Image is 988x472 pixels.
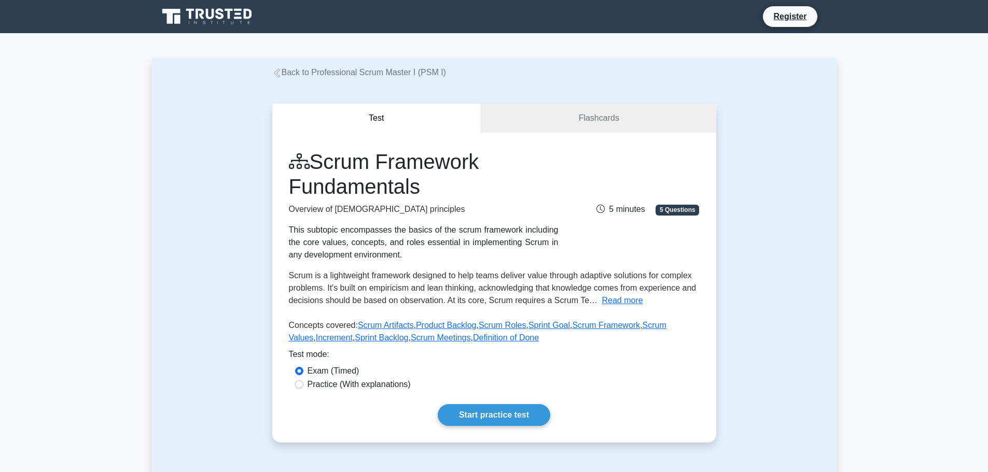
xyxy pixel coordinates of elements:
[528,321,570,330] a: Sprint Goal
[289,319,700,348] p: Concepts covered: , , , , , , , , ,
[602,294,643,307] button: Read more
[308,378,411,391] label: Practice (With explanations)
[272,104,482,133] button: Test
[411,333,471,342] a: Scrum Meetings
[355,333,408,342] a: Sprint Backlog
[289,348,700,365] div: Test mode:
[473,333,539,342] a: Definition of Done
[596,205,645,213] span: 5 minutes
[316,333,353,342] a: Increment
[289,224,559,261] div: This subtopic encompasses the basics of the scrum framework including the core values, concepts, ...
[572,321,640,330] a: Scrum Framework
[272,68,446,77] a: Back to Professional Scrum Master I (PSM I)
[308,365,359,377] label: Exam (Timed)
[289,149,559,199] h1: Scrum Framework Fundamentals
[416,321,477,330] a: Product Backlog
[289,271,697,305] span: Scrum is a lightweight framework designed to help teams deliver value through adaptive solutions ...
[656,205,699,215] span: 5 Questions
[479,321,526,330] a: Scrum Roles
[438,404,550,426] a: Start practice test
[481,104,716,133] a: Flashcards
[767,10,813,23] a: Register
[358,321,414,330] a: Scrum Artifacts
[289,203,559,216] p: Overview of [DEMOGRAPHIC_DATA] principles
